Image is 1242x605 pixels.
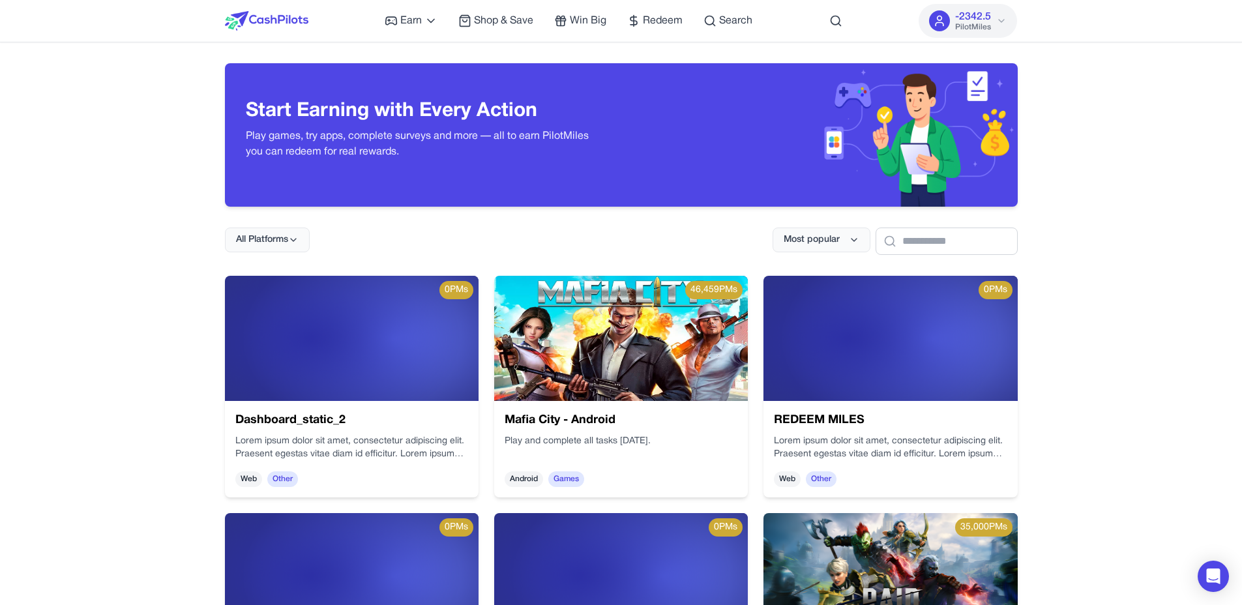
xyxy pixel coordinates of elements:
div: 0 PMs [439,281,473,299]
span: Games [548,471,584,487]
span: Win Big [570,13,606,29]
span: Most popular [784,233,840,246]
h3: Dashboard_static_2 [235,411,468,430]
a: Redeem [627,13,683,29]
span: Web [774,471,801,487]
span: PilotMiles [955,22,991,33]
h3: Mafia City - Android [505,411,737,430]
span: Web [235,471,262,487]
div: 0 PMs [979,281,1013,299]
div: 0 PMs [439,518,473,537]
img: gradient-background.png [763,276,1017,401]
span: Search [719,13,752,29]
div: 0 PMs [709,518,743,537]
button: Most popular [773,228,870,252]
span: Shop & Save [474,13,533,29]
span: Other [267,471,298,487]
span: Android [505,471,543,487]
a: Earn [385,13,437,29]
span: Other [806,471,836,487]
div: Play and complete all tasks [DATE]. [505,435,737,461]
div: 35,000 PMs [955,518,1013,537]
button: -2342.5PilotMiles [919,4,1017,38]
span: Earn [400,13,422,29]
p: Play games, try apps, complete surveys and more — all to earn PilotMiles you can redeem for real ... [246,128,600,160]
img: Header decoration [621,63,1018,207]
span: Redeem [643,13,683,29]
div: Open Intercom Messenger [1198,561,1229,592]
img: gradient-background.png [225,276,479,401]
a: Shop & Save [458,13,533,29]
img: CashPilots Logo [225,11,308,31]
span: -2342.5 [955,9,991,25]
a: Search [703,13,752,29]
h3: REDEEM MILES [774,411,1007,430]
a: Win Big [554,13,606,29]
button: All Platforms [225,228,310,252]
p: Lorem ipsum dolor sit amet, consectetur adipiscing elit. Praesent egestas vitae diam id efficitur... [774,435,1007,461]
div: 46,459 PMs [685,281,743,299]
h3: Start Earning with Every Action [246,100,600,123]
p: Lorem ipsum dolor sit amet, consectetur adipiscing elit. Praesent egestas vitae diam id efficitur... [235,435,468,461]
span: All Platforms [236,233,288,246]
img: 458eefe5-aead-4420-8b58-6e94704f1244.jpg [494,276,748,401]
